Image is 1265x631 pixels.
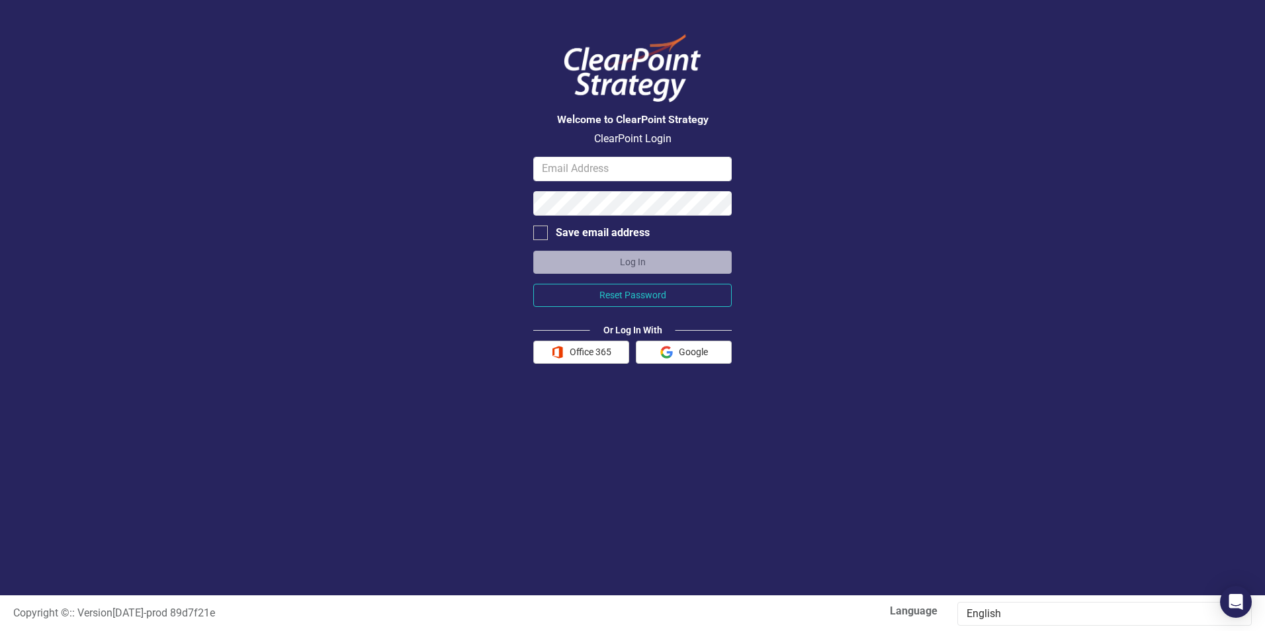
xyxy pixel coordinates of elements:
[556,226,650,241] div: Save email address
[533,114,732,126] h3: Welcome to ClearPoint Strategy
[533,341,629,364] button: Office 365
[636,341,732,364] button: Google
[533,157,732,181] input: Email Address
[13,607,69,619] span: Copyright ©
[533,251,732,274] button: Log In
[660,346,673,358] img: Google
[1220,586,1252,618] div: Open Intercom Messenger
[967,607,1229,622] div: English
[533,284,732,307] button: Reset Password
[3,606,632,621] div: :: Version [DATE] - prod 89d7f21e
[533,132,732,147] p: ClearPoint Login
[553,26,712,110] img: ClearPoint Logo
[642,604,938,619] label: Language
[551,346,564,358] img: Office 365
[590,323,676,337] div: Or Log In With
